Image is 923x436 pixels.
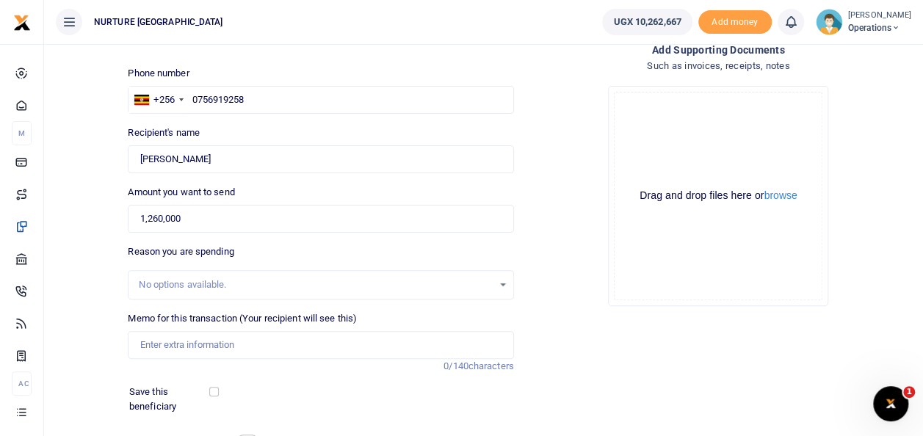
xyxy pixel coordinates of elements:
[128,86,513,114] input: Enter phone number
[873,386,908,421] iframe: Intercom live chat
[608,86,828,306] div: File Uploader
[128,244,234,259] label: Reason you are spending
[128,145,513,173] input: Loading name...
[153,92,174,107] div: +256
[128,331,513,359] input: Enter extra information
[764,190,797,200] button: browse
[12,371,32,396] li: Ac
[468,360,514,371] span: characters
[698,10,772,34] span: Add money
[596,9,698,35] li: Wallet ballance
[128,66,189,81] label: Phone number
[816,9,911,35] a: profile-user [PERSON_NAME] Operations
[12,121,32,145] li: M
[613,15,681,29] span: UGX 10,262,667
[13,16,31,27] a: logo-small logo-large logo-large
[698,10,772,34] li: Toup your wallet
[128,205,513,233] input: UGX
[602,9,692,35] a: UGX 10,262,667
[129,385,211,413] label: Save this beneficiary
[526,42,911,58] h4: Add supporting Documents
[816,9,842,35] img: profile-user
[848,10,911,22] small: [PERSON_NAME]
[444,360,468,371] span: 0/140
[698,15,772,26] a: Add money
[615,189,822,203] div: Drag and drop files here or
[128,126,200,140] label: Recipient's name
[128,185,234,200] label: Amount you want to send
[848,21,911,34] span: Operations
[13,14,31,32] img: logo-small
[88,15,229,29] span: NURTURE [GEOGRAPHIC_DATA]
[526,58,911,74] h4: Such as invoices, receipts, notes
[129,87,187,113] div: Uganda: +256
[139,277,492,292] div: No options available.
[903,386,915,398] span: 1
[128,311,357,326] label: Memo for this transaction (Your recipient will see this)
